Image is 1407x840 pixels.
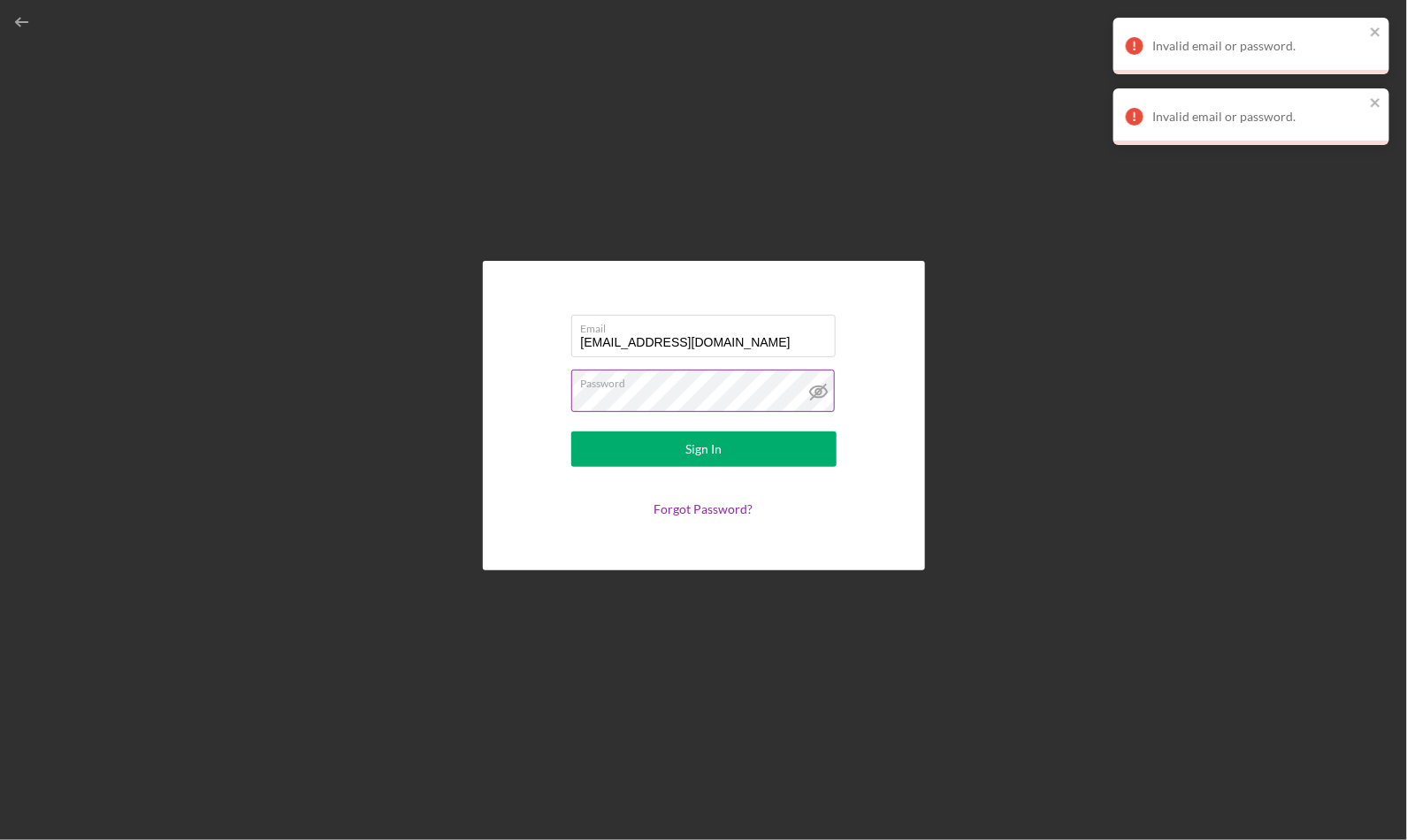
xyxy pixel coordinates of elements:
div: Invalid email or password. [1152,39,1365,53]
div: Invalid email or password. [1152,110,1365,124]
button: close [1370,25,1382,42]
button: close [1370,95,1382,112]
button: Sign In [571,431,837,467]
label: Email [581,316,836,335]
div: Sign In [685,431,722,467]
label: Password [581,370,836,390]
a: Forgot Password? [654,501,753,516]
